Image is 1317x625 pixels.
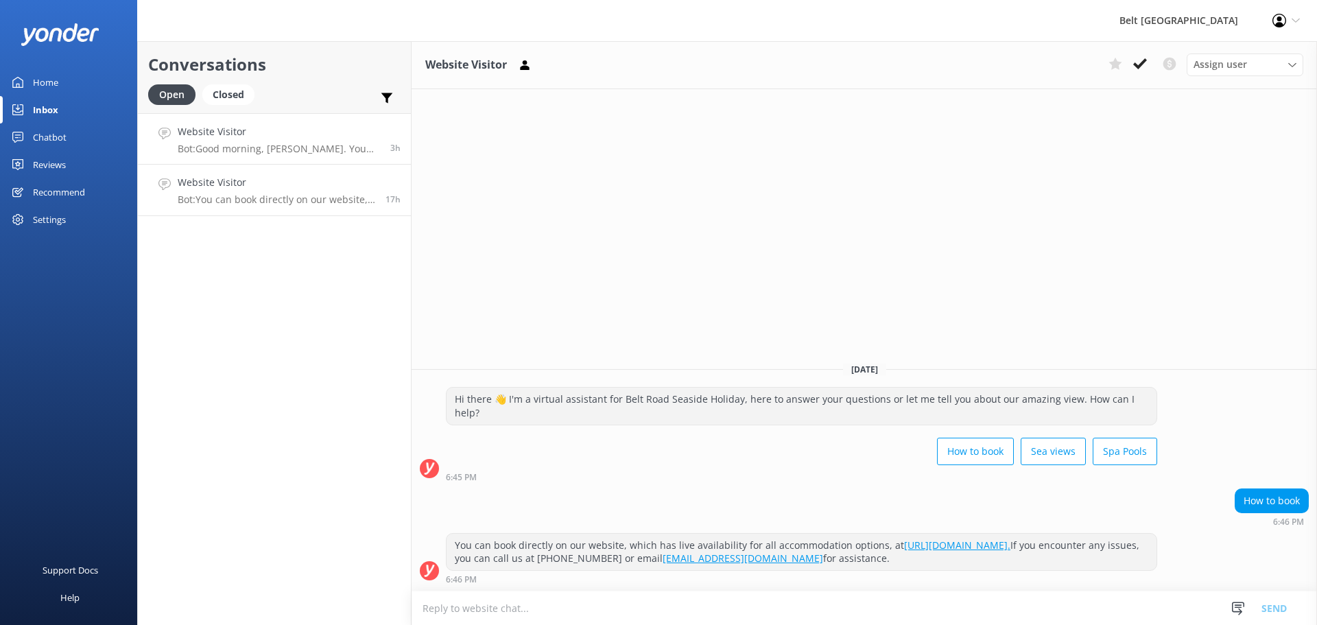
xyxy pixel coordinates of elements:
span: Sep 26 2025 08:29am (UTC +12:00) Pacific/Auckland [390,142,401,154]
strong: 6:46 PM [446,576,477,584]
span: [DATE] [843,364,886,375]
div: How to book [1235,489,1308,512]
div: Settings [33,206,66,233]
p: Bot: You can book directly on our website, which has live availability for all accommodation opti... [178,193,375,206]
div: Chatbot [33,123,67,151]
div: Home [33,69,58,96]
a: Closed [202,86,261,102]
div: Help [60,584,80,611]
img: yonder-white-logo.png [21,23,99,46]
button: Spa Pools [1093,438,1157,465]
button: How to book [937,438,1014,465]
a: Website VisitorBot:You can book directly on our website, which has live availability for all acco... [138,165,411,216]
span: Sep 25 2025 06:46pm (UTC +12:00) Pacific/Auckland [385,193,401,205]
a: [URL][DOMAIN_NAME]. [904,539,1010,552]
button: Sea views [1021,438,1086,465]
div: Hi there 👋 I'm a virtual assistant for Belt Road Seaside Holiday, here to answer your questions o... [447,388,1156,424]
span: Assign user [1194,57,1247,72]
div: Inbox [33,96,58,123]
a: [EMAIL_ADDRESS][DOMAIN_NAME] [663,552,823,565]
div: Sep 25 2025 06:46pm (UTC +12:00) Pacific/Auckland [1235,517,1309,526]
strong: 6:45 PM [446,473,477,482]
a: Open [148,86,202,102]
div: You can book directly on our website, which has live availability for all accommodation options, ... [447,534,1156,570]
div: Recommend [33,178,85,206]
h3: Website Visitor [425,56,507,74]
h2: Conversations [148,51,401,78]
div: Sep 25 2025 06:45pm (UTC +12:00) Pacific/Auckland [446,472,1157,482]
div: Support Docs [43,556,98,584]
p: Bot: Good morning, [PERSON_NAME]. You can check the availability and pricing for Oceanview Sites ... [178,143,380,155]
a: Website VisitorBot:Good morning, [PERSON_NAME]. You can check the availability and pricing for Oc... [138,113,411,165]
div: Assign User [1187,54,1303,75]
div: Reviews [33,151,66,178]
div: Closed [202,84,254,105]
strong: 6:46 PM [1273,518,1304,526]
div: Open [148,84,195,105]
h4: Website Visitor [178,175,375,190]
div: Sep 25 2025 06:46pm (UTC +12:00) Pacific/Auckland [446,574,1157,584]
h4: Website Visitor [178,124,380,139]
